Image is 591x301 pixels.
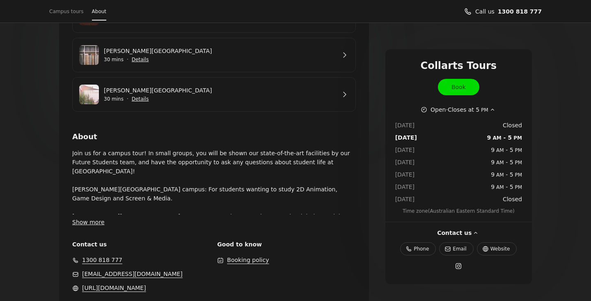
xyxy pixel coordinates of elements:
button: Show details for Cromwell St Campus [132,55,149,64]
button: Show details for Wellington St Campus [132,16,149,24]
span: - [487,133,522,142]
span: 9 [491,159,495,165]
a: 1300 818 777 [82,255,122,264]
a: [PERSON_NAME][GEOGRAPHIC_DATA] [104,86,336,95]
span: PM [479,107,488,113]
a: Email [439,242,473,255]
a: [PERSON_NAME][GEOGRAPHIC_DATA] [104,46,336,55]
a: admissions@collarts.edu.au [82,269,183,278]
span: - [491,145,522,154]
dt: [DATE] [395,121,417,130]
span: Email [453,245,466,253]
p: Join us for a campus tour! In small groups, you will be shown our state-of-the-art facilities by ... [72,149,356,214]
dt: [DATE] [395,195,417,204]
span: - [491,158,522,167]
span: PM [512,135,522,141]
span: Contact us [72,240,211,249]
a: Campus tours [49,6,84,17]
a: https://www.collarts.edu.au/ (Opens in a new window) [477,242,517,255]
span: Time zone ( Australian Eastern Standard Time ) [395,207,522,215]
span: - [491,170,522,179]
dt: [DATE] [395,170,417,179]
dt: [DATE] [395,182,417,191]
span: Call us [475,7,495,16]
span: AM [495,147,504,153]
span: 9 [491,147,495,153]
a: https://www.collarts.edu.au/ (Opens in a new window) [82,283,146,292]
span: AM [495,172,504,178]
span: Phone [414,245,429,253]
span: PM [513,147,522,153]
a: About [92,6,106,17]
span: Open · Closes at [431,105,488,114]
span: Book [451,83,466,92]
span: 5 [510,159,513,165]
a: Book [438,79,479,95]
span: PM [513,172,522,178]
span: AM [495,160,504,165]
span: Collarts Tours [421,59,497,72]
span: 9 [487,134,491,141]
h2: About [72,131,356,142]
span: 9 [491,184,495,190]
span: Closed [503,121,522,130]
span: 5 [510,147,513,153]
button: Show more [72,218,105,227]
span: 5 [510,184,513,190]
button: Show working hours [421,105,497,114]
span: PM [513,184,522,190]
span: - [491,182,522,191]
span: 5 [510,171,513,178]
span: 9 [491,171,495,178]
dt: [DATE] [395,158,417,167]
span: AM [491,135,501,141]
a: Instagram (Opens in a new window) [450,258,467,274]
button: Contact us [437,228,480,237]
span: AM [495,184,504,190]
span: Website [490,245,510,253]
a: Call us 1300 818 777 [498,7,542,16]
button: Show details for George St Campus [132,95,149,103]
a: Phone [400,242,436,255]
span: PM [513,160,522,165]
span: 5 [476,106,479,113]
dt: [DATE] [395,145,417,154]
span: 5 [508,134,512,141]
button: Booking policy [227,255,269,264]
span: Closed [503,195,522,204]
dt: [DATE] [395,133,417,142]
span: Good to know [217,240,355,249]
